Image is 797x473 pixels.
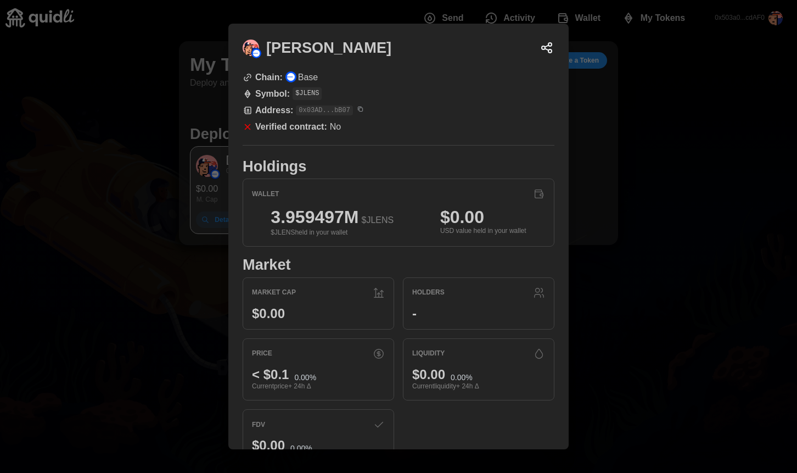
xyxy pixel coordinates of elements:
span: 0.00 % [290,444,312,452]
p: Current liquidity + 24h Δ [412,381,545,392]
code: $ JLENS [293,87,322,100]
h1: Holdings [243,157,554,176]
img: Base [285,71,296,82]
p: $0.00 [252,439,285,452]
p: $ JLENS [361,214,394,227]
p: Base [298,71,318,85]
p: $0.00 [412,368,445,381]
p: < $0.1 [252,368,289,381]
button: Copy CA [356,104,366,114]
p: Price [252,349,272,358]
p: - [412,307,417,320]
strong: Symbol: [255,89,290,98]
h1: Market [243,255,554,274]
p: $0.00 [252,307,285,320]
p: $ JLENS held in your wallet [271,227,394,238]
p: No [330,120,341,134]
p: Market Cap [252,288,296,297]
h1: [PERSON_NAME] [266,38,391,57]
span: 0.00 % [451,374,473,381]
span: 0.00 % [294,374,316,381]
p: Liquidity [412,349,445,358]
strong: Chain: [255,73,283,82]
strong: Verified contract: [255,122,327,131]
p: Wallet [252,190,279,199]
p: FDV [252,420,265,430]
code: 0x03AD...bB07 [296,105,353,115]
p: USD value held in your wallet [440,226,526,236]
p: Holders [412,288,445,297]
a: 0x03AD...bB07 [296,106,353,114]
p: $ 0.00 [440,208,526,226]
strong: Address: [255,105,293,115]
img: Justin Lens (on Base) [243,40,259,56]
p: Current price + 24h Δ [252,381,385,392]
p: 3.959497M [271,208,358,226]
